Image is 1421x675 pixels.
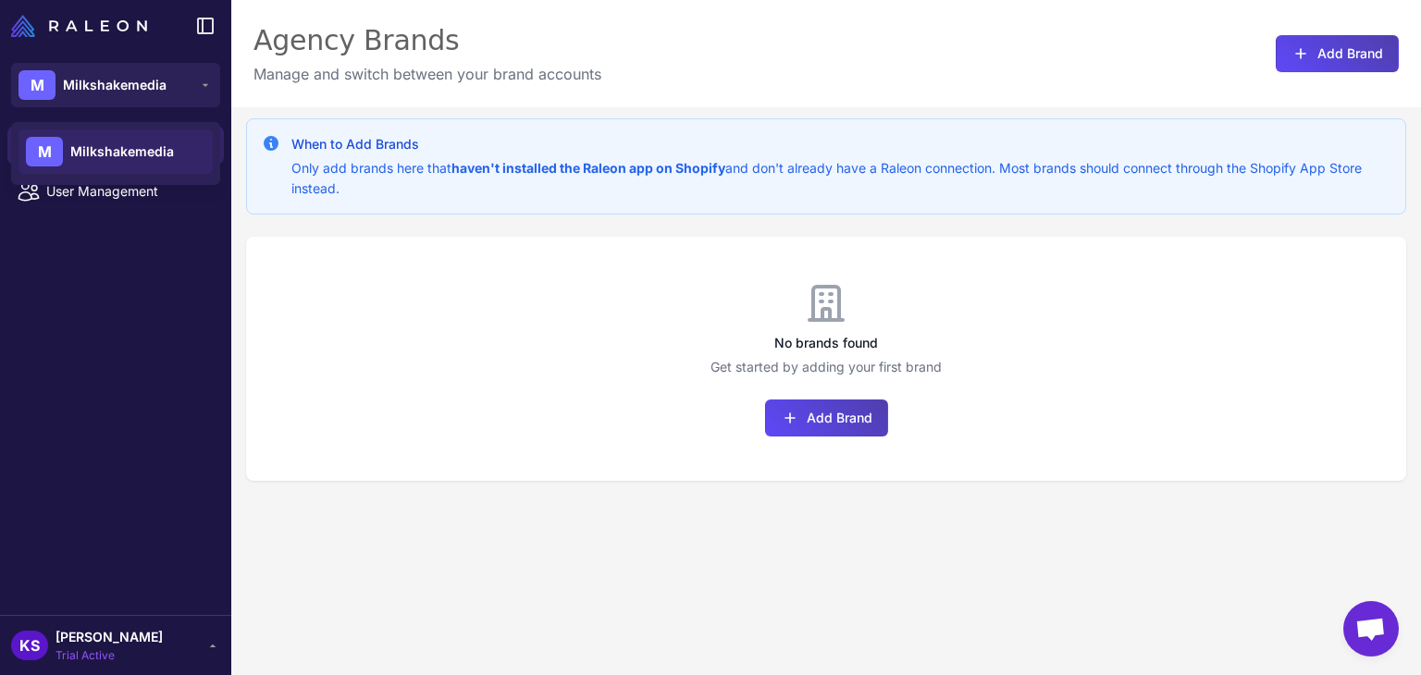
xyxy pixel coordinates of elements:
[291,158,1390,199] p: Only add brands here that and don't already have a Raleon connection. Most brands should connect ...
[451,160,725,176] strong: haven't installed the Raleon app on Shopify
[246,357,1406,377] p: Get started by adding your first brand
[291,134,1390,154] h3: When to Add Brands
[19,70,56,100] div: M
[1276,35,1399,72] button: Add Brand
[63,75,167,95] span: Milkshakemedia
[246,333,1406,353] h3: No brands found
[46,181,209,202] span: User Management
[56,647,163,664] span: Trial Active
[11,15,147,37] img: Raleon Logo
[7,172,224,211] a: User Management
[70,141,174,162] span: Milkshakemedia
[56,627,163,647] span: [PERSON_NAME]
[7,126,224,165] a: Manage Brands
[1343,601,1399,657] div: Open chat
[26,137,63,166] div: M
[765,399,888,436] button: Add Brand
[253,63,601,85] p: Manage and switch between your brand accounts
[11,631,48,660] div: KS
[253,22,601,59] div: Agency Brands
[11,63,220,107] button: MMilkshakemedia
[11,15,154,37] a: Raleon Logo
